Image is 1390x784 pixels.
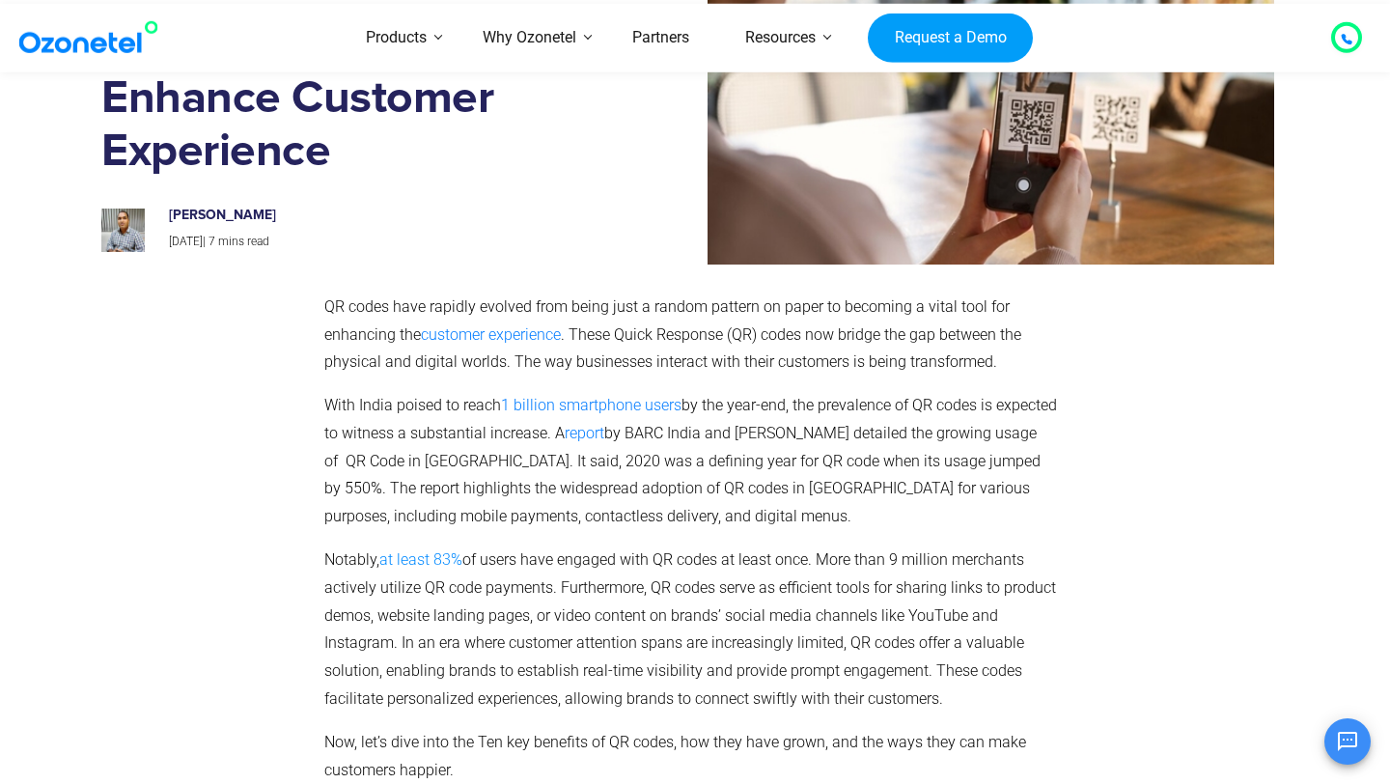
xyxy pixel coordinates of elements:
[169,208,576,224] h6: [PERSON_NAME]
[324,396,501,414] span: With India poised to reach
[338,4,455,72] a: Products
[169,235,203,248] span: [DATE]
[324,297,1010,344] span: QR codes have rapidly evolved from being just a random pattern on paper to becoming a vital tool ...
[324,550,379,569] span: Notably,
[324,733,1026,779] span: Now, let’s dive into the Ten key benefits of QR codes, how they have grown, and the ways they can...
[324,550,1056,708] span: of users have engaged with QR codes at least once. More than 9 million merchants actively utilize...
[218,235,269,248] span: mins read
[208,235,215,248] span: 7
[565,424,604,442] a: report
[379,550,462,569] a: at least 83%
[717,4,844,72] a: Resources
[604,4,717,72] a: Partners
[101,209,145,252] img: prashanth-kancherla_avatar-200x200.jpeg
[324,396,1057,442] span: by the year-end, the prevalence of QR codes is expected to witness a substantial increase. A
[324,325,1021,372] span: . These Quick Response (QR) codes now bridge the gap between the physical and digital worlds. The...
[421,325,561,344] a: customer experience
[868,13,1033,63] a: Request a Demo
[324,424,1041,525] span: by BARC India and [PERSON_NAME] detailed the growing usage of QR Code in [GEOGRAPHIC_DATA]. It sa...
[169,232,576,253] p: |
[1324,718,1371,765] button: Open chat
[455,4,604,72] a: Why Ozonetel
[501,396,681,414] a: 1 billion smartphone users
[101,19,597,179] h1: How QR Codes Can Enhance Customer Experience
